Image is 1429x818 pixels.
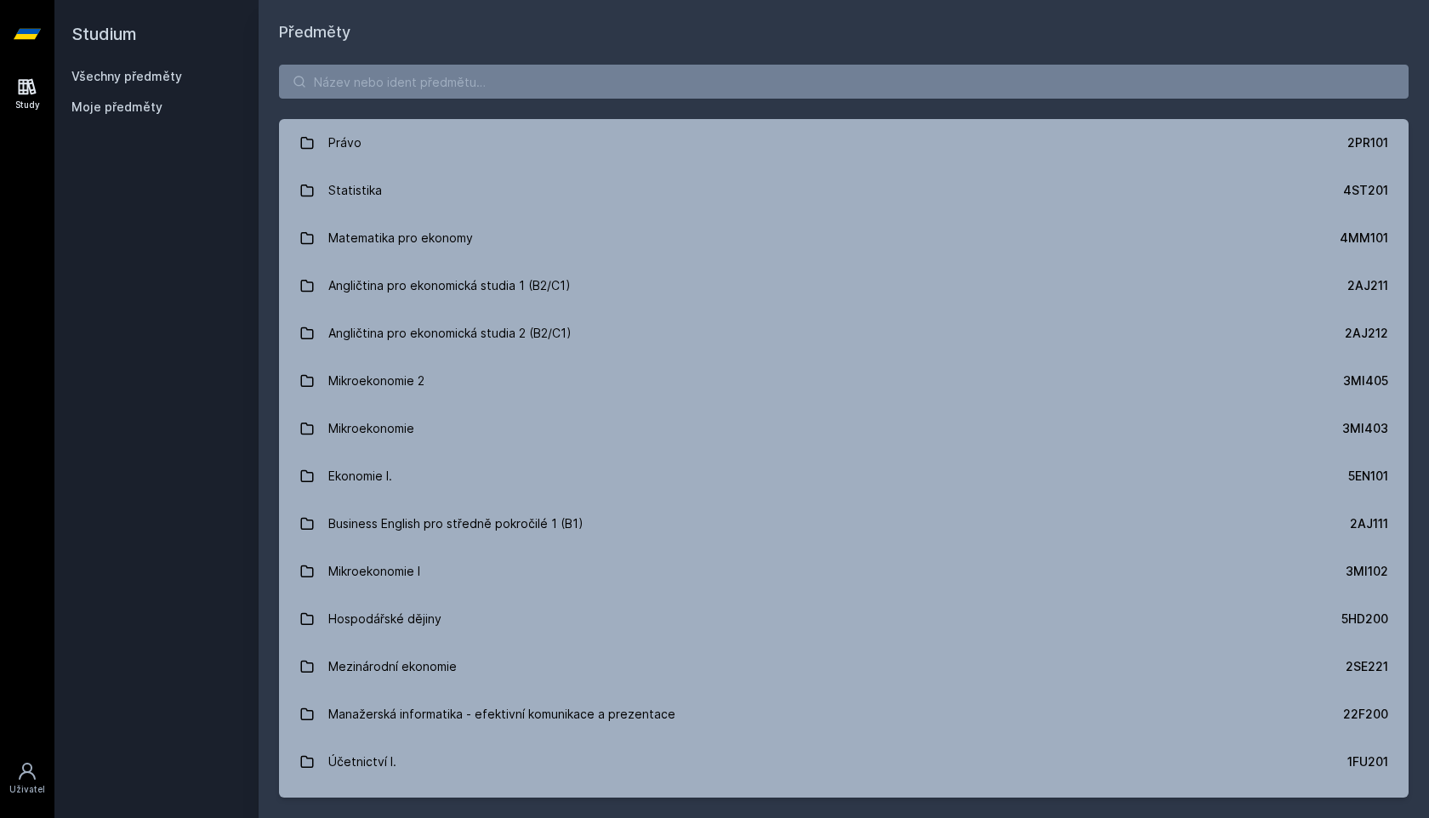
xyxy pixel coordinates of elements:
div: Mikroekonomie [328,412,414,446]
div: 2AJ111 [1350,515,1388,532]
a: Mikroekonomie 2 3MI405 [279,357,1409,405]
a: Mikroekonomie 3MI403 [279,405,1409,452]
div: Hospodářské dějiny [328,602,441,636]
div: 2AJ212 [1345,325,1388,342]
a: Mikroekonomie I 3MI102 [279,548,1409,595]
a: Všechny předměty [71,69,182,83]
div: Manažerská informatika - efektivní komunikace a prezentace [328,697,675,731]
a: Ekonomie I. 5EN101 [279,452,1409,500]
div: Angličtina pro ekonomická studia 2 (B2/C1) [328,316,572,350]
div: 3MI403 [1342,420,1388,437]
a: Angličtina pro ekonomická studia 1 (B2/C1) 2AJ211 [279,262,1409,310]
div: 3MI405 [1343,372,1388,389]
a: Účetnictví I. 1FU201 [279,738,1409,786]
div: Angličtina pro ekonomická studia 1 (B2/C1) [328,269,571,303]
div: Ekonomie I. [328,459,392,493]
div: Statistika [328,173,382,207]
div: 2AJ211 [1347,277,1388,294]
div: Matematika pro ekonomy [328,221,473,255]
div: Mikroekonomie 2 [328,364,424,398]
a: Angličtina pro ekonomická studia 2 (B2/C1) 2AJ212 [279,310,1409,357]
a: Mezinárodní ekonomie 2SE221 [279,643,1409,690]
div: 1FU201 [1347,753,1388,770]
div: Study [15,99,40,111]
div: 2SE221 [1346,658,1388,675]
a: Manažerská informatika - efektivní komunikace a prezentace 22F200 [279,690,1409,738]
div: Business English pro středně pokročilé 1 (B1) [328,507,584,541]
a: Matematika pro ekonomy 4MM101 [279,214,1409,262]
a: Hospodářské dějiny 5HD200 [279,595,1409,643]
div: Uživatel [9,783,45,796]
div: 4ST201 [1343,182,1388,199]
div: 5HD200 [1341,611,1388,628]
div: 22F200 [1343,706,1388,723]
a: Právo 2PR101 [279,119,1409,167]
a: Business English pro středně pokročilé 1 (B1) 2AJ111 [279,500,1409,548]
div: Účetnictví I. [328,745,396,779]
span: Moje předměty [71,99,162,116]
a: Statistika 4ST201 [279,167,1409,214]
div: 2PR101 [1347,134,1388,151]
input: Název nebo ident předmětu… [279,65,1409,99]
div: Mezinárodní ekonomie [328,650,457,684]
a: Study [3,68,51,120]
h1: Předměty [279,20,1409,44]
div: Právo [328,126,362,160]
div: Mikroekonomie I [328,554,420,588]
div: 5EN101 [1348,468,1388,485]
div: 4MM101 [1340,230,1388,247]
div: 3MI102 [1346,563,1388,580]
a: Uživatel [3,753,51,804]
